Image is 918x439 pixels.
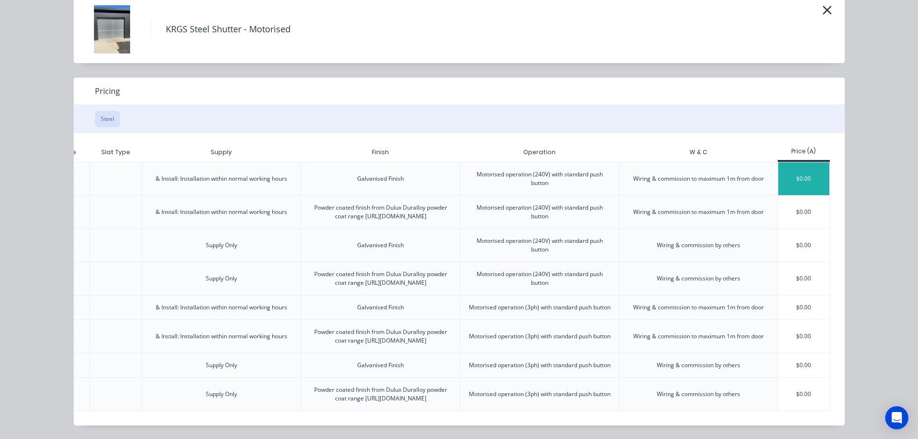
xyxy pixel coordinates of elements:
div: Motorised operation (3ph) with standard push button [469,361,611,370]
div: $0.00 [778,320,830,353]
h4: KRGS Steel Shutter - Motorised [151,20,305,39]
div: Motorised operation (3ph) with standard push button [469,303,611,312]
div: $0.00 [778,162,830,195]
div: Motorised operation (3ph) with standard push button [469,390,611,399]
div: Supply [203,140,239,164]
div: $0.00 [778,295,830,319]
div: Wiring & commission to maximum 1m from door [633,332,764,341]
button: Steel [95,111,120,127]
div: Wiring & commission by others [657,241,740,250]
div: Motorised operation (240V) with standard push button [468,237,611,254]
div: Wiring & commission to maximum 1m from door [633,303,764,312]
div: $0.00 [778,196,830,228]
div: Powder coated finish from Dulux Duralloy powder coat range [URL][DOMAIN_NAME] [309,203,452,221]
div: Motorised operation (240V) with standard push button [468,270,611,287]
div: Wiring & commission to maximum 1m from door [633,174,764,183]
div: Galvanised Finish [357,303,404,312]
div: & Install: Installation within normal working hours [156,303,287,312]
div: $0.00 [778,262,830,295]
span: Pricing [95,85,120,97]
div: Motorised operation (3ph) with standard push button [469,332,611,341]
div: Supply Only [206,241,237,250]
div: Supply Only [206,390,237,399]
div: Motorised operation (240V) with standard push button [468,170,611,187]
div: Galvanised Finish [357,241,404,250]
div: Powder coated finish from Dulux Duralloy powder coat range [URL][DOMAIN_NAME] [309,386,452,403]
div: & Install: Installation within normal working hours [156,208,287,216]
div: Galvanised Finish [357,174,404,183]
div: W & C [682,140,715,164]
div: Wiring & commission by others [657,390,740,399]
div: Wiring & commission by others [657,361,740,370]
div: Slat Type [93,140,138,164]
div: $0.00 [778,229,830,262]
div: $0.00 [778,378,830,411]
div: Price (A) [778,147,830,156]
div: Powder coated finish from Dulux Duralloy powder coat range [URL][DOMAIN_NAME] [309,270,452,287]
div: Wiring & commission by others [657,274,740,283]
div: Finish [364,140,397,164]
div: Open Intercom Messenger [885,406,908,429]
div: Supply Only [206,361,237,370]
div: Wiring & commission to maximum 1m from door [633,208,764,216]
div: & Install: Installation within normal working hours [156,174,287,183]
img: KRGS Steel Shutter - Motorised [88,5,136,53]
div: Operation [516,140,563,164]
div: Powder coated finish from Dulux Duralloy powder coat range [URL][DOMAIN_NAME] [309,328,452,345]
div: Motorised operation (240V) with standard push button [468,203,611,221]
div: Galvanised Finish [357,361,404,370]
div: $0.00 [778,353,830,377]
div: Supply Only [206,274,237,283]
div: & Install: Installation within normal working hours [156,332,287,341]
